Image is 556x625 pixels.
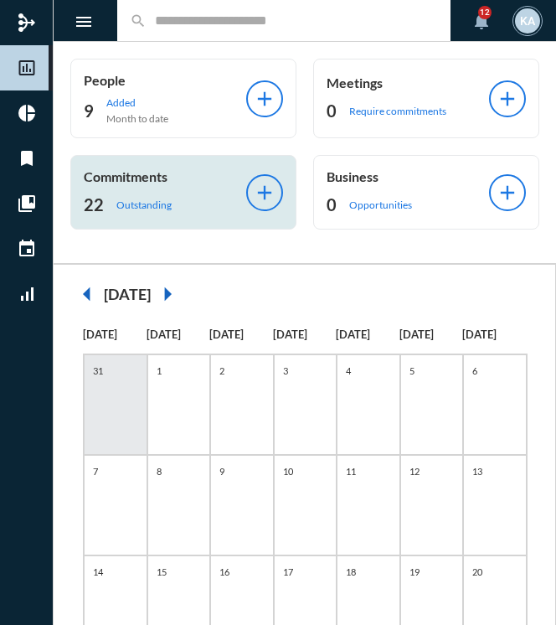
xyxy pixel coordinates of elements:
p: 2 [215,364,229,378]
p: 31 [89,364,107,378]
div: 12 [478,6,492,19]
p: 10 [279,464,297,478]
h2: 22 [84,193,104,216]
p: Added [106,96,168,109]
p: Outstanding [116,199,172,211]
p: People [84,72,246,88]
mat-icon: signal_cellular_alt [17,284,37,304]
p: Meetings [327,75,489,90]
mat-icon: arrow_left [70,277,104,311]
p: 3 [279,364,292,378]
mat-icon: insert_chart_outlined [17,58,37,78]
p: 13 [468,464,486,478]
mat-icon: search [130,13,147,29]
p: 12 [405,464,424,478]
p: 20 [468,565,486,579]
p: 8 [152,464,166,478]
p: Opportunities [349,199,412,211]
p: 16 [215,565,234,579]
mat-icon: pie_chart [17,103,37,123]
p: 11 [342,464,360,478]
button: Toggle sidenav [67,4,100,38]
h2: 0 [327,193,337,216]
mat-icon: arrow_right [151,277,184,311]
p: 4 [342,364,355,378]
h2: [DATE] [104,285,151,303]
mat-icon: add [253,181,276,204]
mat-icon: collections_bookmark [17,194,37,214]
p: [DATE] [273,328,337,341]
p: Commitments [84,168,246,184]
div: KA [515,8,540,34]
h2: 9 [84,99,94,122]
p: 6 [468,364,481,378]
p: 7 [89,464,102,478]
mat-icon: notifications [471,11,492,31]
mat-icon: event [17,239,37,259]
p: 19 [405,565,424,579]
p: [DATE] [336,328,399,341]
p: 9 [215,464,229,478]
p: [DATE] [83,328,147,341]
p: [DATE] [147,328,210,341]
p: 1 [152,364,166,378]
p: [DATE] [399,328,463,341]
mat-icon: bookmark [17,148,37,168]
mat-icon: add [496,181,519,204]
h2: 0 [327,99,337,122]
mat-icon: Side nav toggle icon [74,12,94,32]
p: Require commitments [349,105,446,117]
mat-icon: add [496,87,519,111]
p: Business [327,168,489,184]
p: [DATE] [209,328,273,341]
p: 15 [152,565,171,579]
p: 14 [89,565,107,579]
p: 17 [279,565,297,579]
mat-icon: add [253,87,276,111]
p: Month to date [106,112,168,125]
p: [DATE] [462,328,526,341]
p: 5 [405,364,419,378]
mat-icon: mediation [17,13,37,33]
p: 18 [342,565,360,579]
